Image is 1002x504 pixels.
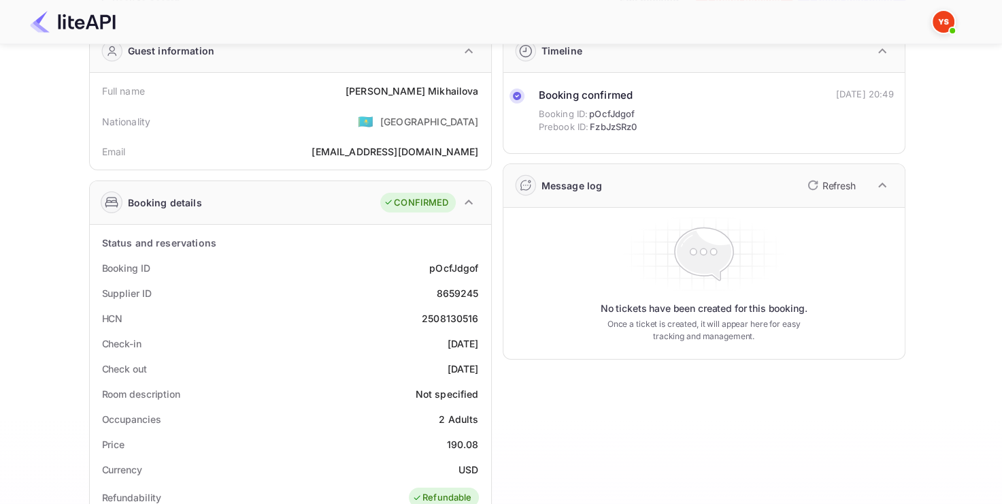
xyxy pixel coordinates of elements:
div: [EMAIL_ADDRESS][DOMAIN_NAME] [312,144,478,159]
div: [GEOGRAPHIC_DATA] [380,114,479,129]
span: pOcfJdgof [589,108,635,121]
div: 8659245 [436,286,478,300]
div: [DATE] [448,362,479,376]
button: Refresh [799,174,861,196]
div: Message log [541,178,603,193]
div: Email [102,144,126,159]
p: No tickets have been created for this booking. [601,302,807,315]
div: [PERSON_NAME] Mikhailova [346,84,479,98]
div: Guest information [128,44,215,58]
div: [DATE] 20:49 [836,88,894,101]
div: Check out [102,362,147,376]
div: 2508130516 [422,311,479,326]
div: Full name [102,84,145,98]
div: Booking details [128,195,202,210]
span: FzbJzSRz0 [590,121,637,134]
span: Prebook ID: [539,121,589,134]
div: Timeline [541,44,582,58]
img: LiteAPI Logo [30,11,116,33]
div: 2 Adults [439,412,478,426]
div: Price [102,437,125,452]
span: United States [358,109,373,133]
div: [DATE] [448,336,479,351]
div: Check-in [102,336,141,351]
div: CONFIRMED [384,196,448,210]
div: HCN [102,311,123,326]
div: Occupancies [102,412,161,426]
div: Not specified [416,387,479,401]
img: Yandex Support [933,11,954,33]
div: Room description [102,387,180,401]
div: Supplier ID [102,286,152,300]
div: Nationality [102,114,151,129]
div: Booking ID [102,261,150,275]
div: Status and reservations [102,236,216,250]
div: USD [458,462,478,477]
div: Booking confirmed [539,88,637,104]
div: pOcfJdgof [429,261,478,275]
p: Refresh [822,178,856,193]
div: Currency [102,462,142,477]
div: 190.08 [447,437,479,452]
p: Once a ticket is created, it will appear here for easy tracking and management. [597,318,812,343]
span: Booking ID: [539,108,588,121]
